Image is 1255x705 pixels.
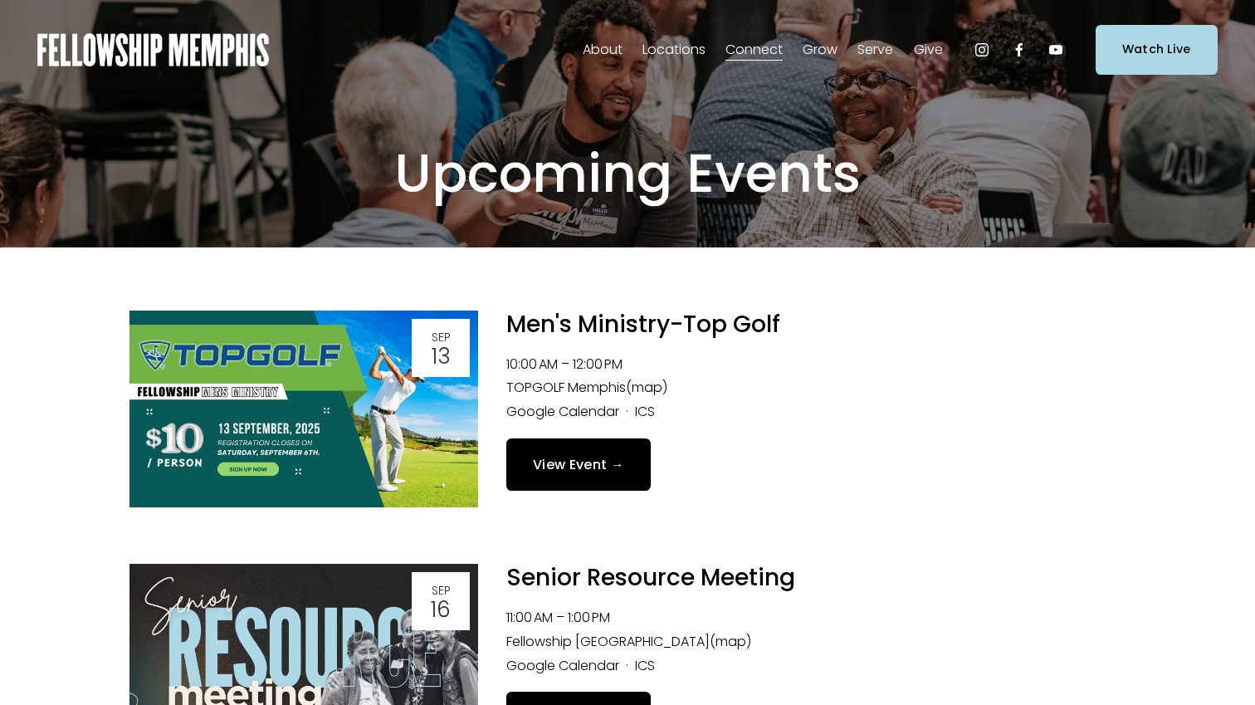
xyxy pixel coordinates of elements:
[417,345,465,367] div: 13
[506,438,651,491] a: View Event →
[857,38,893,62] span: Serve
[254,141,1001,207] h1: Upcoming Events
[974,42,990,58] a: Instagram
[914,37,943,63] a: folder dropdown
[506,608,553,627] time: 11:00 AM
[417,331,465,343] div: Sep
[506,656,619,675] a: Google Calendar
[506,308,780,340] a: Men's Ministry-Top Golf
[725,38,783,62] span: Connect
[506,376,1126,400] li: TOPGOLF Memphis
[583,38,623,62] span: About
[506,630,1126,654] li: Fellowship [GEOGRAPHIC_DATA]
[417,585,465,596] div: Sep
[1047,42,1064,58] a: YouTube
[642,37,706,63] a: folder dropdown
[568,608,610,627] time: 1:00 PM
[506,402,619,421] a: Google Calendar
[1096,25,1218,74] a: Watch Live
[37,33,269,66] img: Fellowship Memphis
[129,311,478,507] img: Men's Ministry-Top Golf
[506,561,795,594] a: Senior Resource Meeting
[642,38,706,62] span: Locations
[803,37,837,63] a: folder dropdown
[914,38,943,62] span: Give
[710,632,751,651] a: (map)
[635,402,655,421] a: ICS
[506,355,558,374] time: 10:00 AM
[573,355,623,374] time: 12:00 PM
[857,37,893,63] a: folder dropdown
[1011,42,1028,58] a: Facebook
[635,656,655,675] a: ICS
[626,378,667,397] a: (map)
[803,38,837,62] span: Grow
[725,37,783,63] a: folder dropdown
[417,599,465,620] div: 16
[583,37,623,63] a: folder dropdown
